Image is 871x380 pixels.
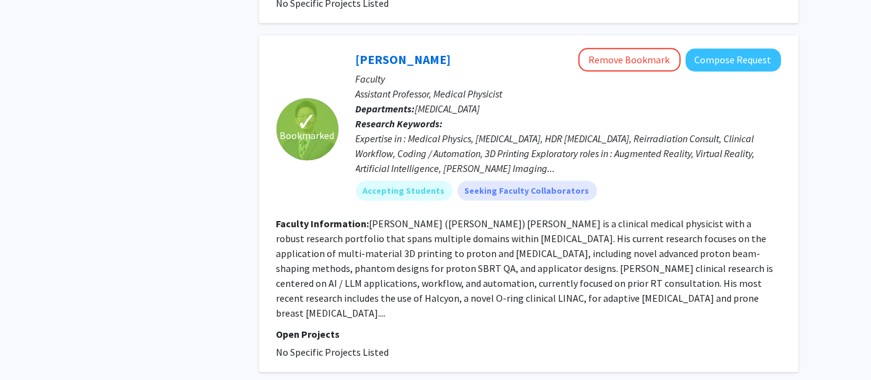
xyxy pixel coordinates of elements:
a: [PERSON_NAME] [356,52,451,67]
span: Bookmarked [280,128,335,143]
mat-chip: Seeking Faculty Collaborators [458,181,597,201]
button: Remove Bookmark [578,48,681,71]
fg-read-more: [PERSON_NAME] ([PERSON_NAME]) [PERSON_NAME] is a clinical medical physicist with a robust researc... [276,217,774,319]
mat-chip: Accepting Students [356,181,453,201]
p: Assistant Professor, Medical Physicist [356,86,781,101]
span: No Specific Projects Listed [276,346,389,358]
div: Expertise in : Medical Physics, [MEDICAL_DATA], HDR [MEDICAL_DATA], Reirradiation Consult, Clinic... [356,131,781,176]
b: Departments: [356,102,415,115]
span: [MEDICAL_DATA] [415,102,480,115]
span: ✓ [297,115,318,128]
iframe: Chat [9,324,53,371]
b: Research Keywords: [356,117,443,130]
p: Open Projects [276,327,781,342]
button: Compose Request to Suk Yoon [686,48,781,71]
p: Faculty [356,71,781,86]
b: Faculty Information: [276,217,369,230]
